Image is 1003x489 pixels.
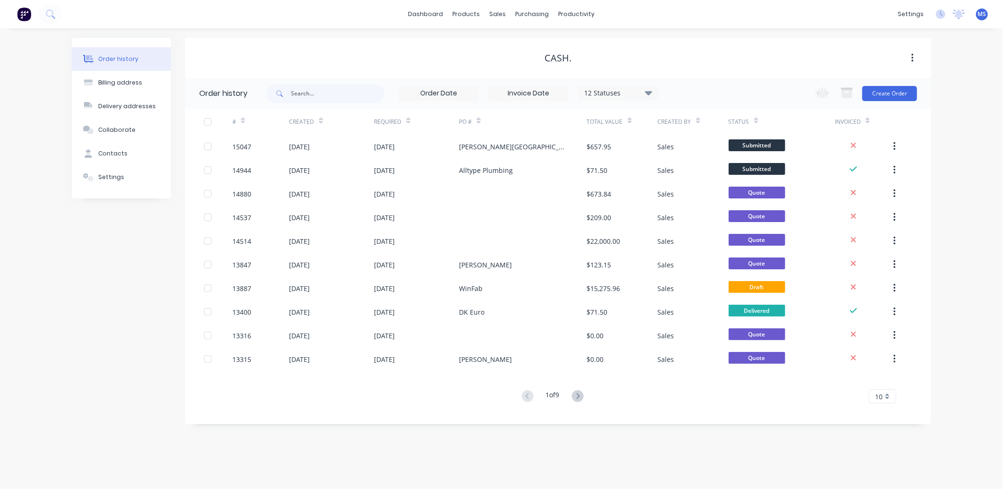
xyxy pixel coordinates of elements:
[232,331,251,341] div: 13316
[658,213,674,223] div: Sales
[374,283,395,293] div: [DATE]
[459,260,512,270] div: [PERSON_NAME]
[232,283,251,293] div: 13887
[459,109,586,135] div: PO #
[587,260,612,270] div: $123.15
[729,328,785,340] span: Quote
[578,88,658,98] div: 12 Statuses
[459,142,568,152] div: [PERSON_NAME][GEOGRAPHIC_DATA]
[658,109,729,135] div: Created By
[658,260,674,270] div: Sales
[587,331,604,341] div: $0.00
[374,354,395,364] div: [DATE]
[404,7,448,21] a: dashboard
[289,142,310,152] div: [DATE]
[729,118,749,126] div: Status
[729,163,785,175] span: Submitted
[658,307,674,317] div: Sales
[374,213,395,223] div: [DATE]
[289,118,314,126] div: Created
[835,109,892,135] div: Invoiced
[72,47,171,71] button: Order history
[374,165,395,175] div: [DATE]
[199,88,247,99] div: Order history
[658,283,674,293] div: Sales
[232,118,236,126] div: #
[729,139,785,151] span: Submitted
[554,7,600,21] div: productivity
[374,109,459,135] div: Required
[98,102,156,111] div: Delivery addresses
[98,78,142,87] div: Billing address
[587,165,608,175] div: $71.50
[232,165,251,175] div: 14944
[232,213,251,223] div: 14537
[545,52,572,64] div: Cash.
[72,142,171,165] button: Contacts
[232,354,251,364] div: 13315
[289,109,374,135] div: Created
[729,109,835,135] div: Status
[489,86,568,101] input: Invoice Date
[232,236,251,246] div: 14514
[232,109,289,135] div: #
[98,55,138,63] div: Order history
[17,7,31,21] img: Factory
[485,7,511,21] div: sales
[374,189,395,199] div: [DATE]
[587,189,612,199] div: $673.84
[289,331,310,341] div: [DATE]
[374,142,395,152] div: [DATE]
[459,165,513,175] div: Alltype Plumbing
[835,118,861,126] div: Invoiced
[862,86,917,101] button: Create Order
[289,283,310,293] div: [DATE]
[374,236,395,246] div: [DATE]
[729,305,785,317] span: Delivered
[587,236,620,246] div: $22,000.00
[72,165,171,189] button: Settings
[587,118,623,126] div: Total Value
[587,109,658,135] div: Total Value
[893,7,928,21] div: settings
[658,118,691,126] div: Created By
[459,307,484,317] div: DK Euro
[658,236,674,246] div: Sales
[232,142,251,152] div: 15047
[291,84,384,103] input: Search...
[289,307,310,317] div: [DATE]
[399,86,478,101] input: Order Date
[98,173,124,181] div: Settings
[72,118,171,142] button: Collaborate
[587,354,604,364] div: $0.00
[374,260,395,270] div: [DATE]
[98,149,127,158] div: Contacts
[587,213,612,223] div: $209.00
[289,165,310,175] div: [DATE]
[448,7,485,21] div: products
[72,94,171,118] button: Delivery addresses
[658,331,674,341] div: Sales
[289,260,310,270] div: [DATE]
[98,126,136,134] div: Collaborate
[729,187,785,198] span: Quote
[232,307,251,317] div: 13400
[374,307,395,317] div: [DATE]
[658,354,674,364] div: Sales
[459,118,472,126] div: PO #
[978,10,986,18] span: MS
[729,281,785,293] span: Draft
[658,165,674,175] div: Sales
[587,142,612,152] div: $657.95
[289,354,310,364] div: [DATE]
[587,283,620,293] div: $15,275.96
[289,213,310,223] div: [DATE]
[658,189,674,199] div: Sales
[729,210,785,222] span: Quote
[587,307,608,317] div: $71.50
[875,392,883,402] span: 10
[232,189,251,199] div: 14880
[459,354,512,364] div: [PERSON_NAME]
[289,189,310,199] div: [DATE]
[289,236,310,246] div: [DATE]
